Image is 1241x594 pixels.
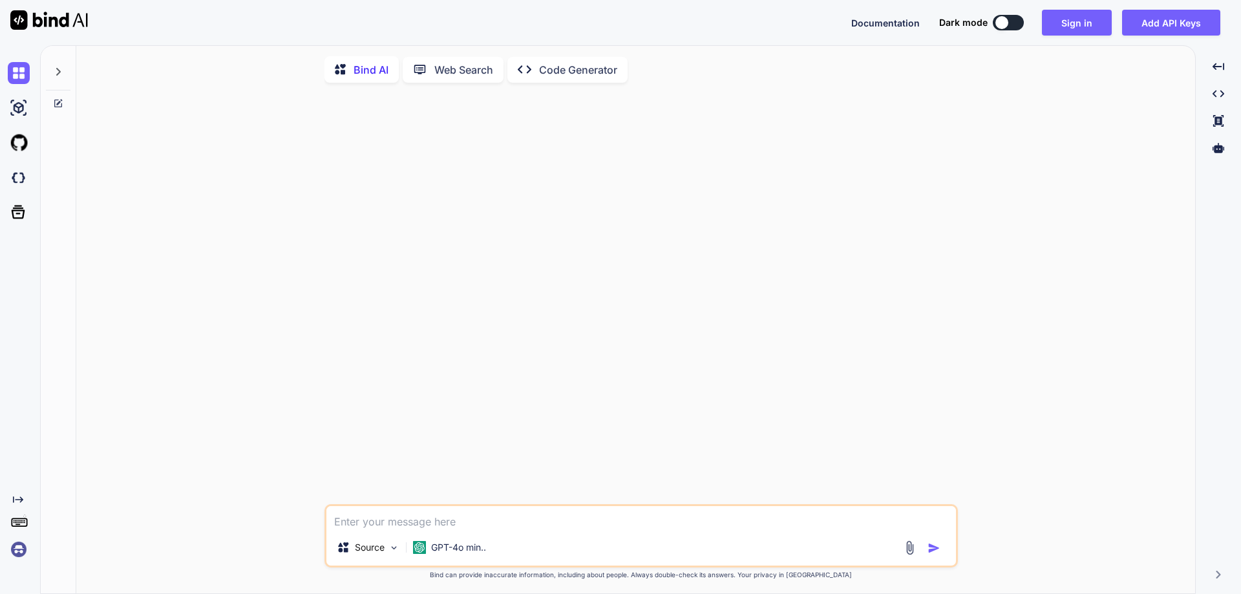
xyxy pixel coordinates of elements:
[431,541,486,554] p: GPT-4o min..
[388,542,399,553] img: Pick Models
[928,542,940,555] img: icon
[324,570,958,580] p: Bind can provide inaccurate information, including about people. Always double-check its answers....
[902,540,917,555] img: attachment
[434,62,493,78] p: Web Search
[10,10,88,30] img: Bind AI
[8,538,30,560] img: signin
[8,62,30,84] img: chat
[1122,10,1220,36] button: Add API Keys
[851,17,920,28] span: Documentation
[539,62,617,78] p: Code Generator
[8,97,30,119] img: ai-studio
[354,62,388,78] p: Bind AI
[8,132,30,154] img: githubLight
[939,16,988,29] span: Dark mode
[8,167,30,189] img: darkCloudIdeIcon
[355,541,385,554] p: Source
[1042,10,1112,36] button: Sign in
[413,541,426,554] img: GPT-4o mini
[851,16,920,30] button: Documentation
